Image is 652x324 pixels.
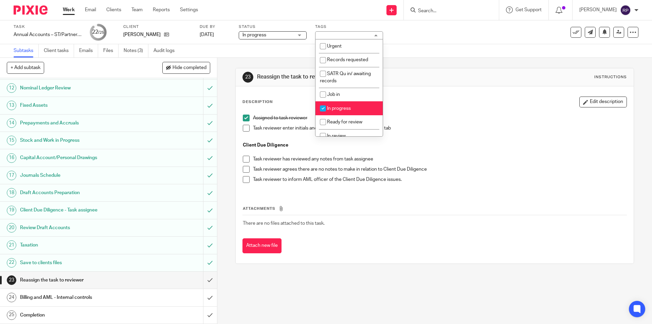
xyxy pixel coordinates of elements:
h1: Review Draft Accounts [20,223,138,233]
input: Search [417,8,478,14]
div: 12 [7,83,16,93]
h1: Nominal Ledger Review [20,83,138,93]
span: SATR Qu in/ awaiting records [320,71,371,83]
h1: Client Due Diligence - Task assignee [20,205,138,215]
h1: Reassign the task to reviewer [20,275,138,285]
label: Tags [315,24,383,30]
img: Pixie [14,5,48,15]
a: Subtasks [14,44,39,57]
a: Team [131,6,143,13]
a: Work [63,6,75,13]
div: 23 [242,72,253,83]
h1: Fixed Assets [20,100,138,110]
div: 22 [7,258,16,268]
div: 16 [7,153,16,163]
span: In review [327,134,346,138]
a: Reports [153,6,170,13]
p: [PERSON_NAME] [579,6,617,13]
div: 19 [7,206,16,215]
p: Assigned to task reviewer [253,115,626,121]
a: Clients [106,6,121,13]
div: 21 [7,240,16,250]
label: Client [123,24,191,30]
div: 18 [7,188,16,198]
label: Due by [200,24,230,30]
span: Records requested [327,57,368,62]
h1: Draft Accounts Preparation [20,188,138,198]
p: Task reviewer to inform AML officer of the Client Due Diligence issues. [253,176,626,183]
label: Status [239,24,307,30]
span: Get Support [515,7,542,12]
button: Hide completed [162,62,210,73]
h1: Taxation [20,240,138,250]
p: [PERSON_NAME] [123,31,161,38]
small: /25 [98,31,104,34]
div: 20 [7,223,16,233]
p: Task reviewer agrees there are no notes to make in relation to Client Due Diligence [253,166,626,173]
a: Files [103,44,119,57]
div: 14 [7,118,16,128]
span: Job in [327,92,340,97]
div: 22 [92,28,104,36]
h1: Capital Account/Personal Drawings [20,153,138,163]
span: There are no files attached to this task. [243,221,325,226]
a: Notes (3) [124,44,148,57]
div: 24 [7,293,16,302]
h1: Reassign the task to reviewer [257,73,449,81]
button: Edit description [579,97,627,107]
strong: Client Due Diligence [243,143,288,148]
h1: Stock and Work in Progress [20,135,138,146]
button: Attach new file [242,238,282,254]
span: In progress [327,106,351,111]
a: Emails [79,44,98,57]
div: Annual Accounts – ST/Partnership - Software [14,31,81,38]
div: 13 [7,101,16,110]
p: Task reviewer enter initials and date in lead schedules - details tab [253,125,626,132]
div: 23 [7,275,16,285]
div: 17 [7,171,16,180]
h1: Save to clients files [20,258,138,268]
a: Client tasks [44,44,74,57]
span: Urgent [327,44,342,49]
div: 15 [7,136,16,145]
a: Email [85,6,96,13]
div: 25 [7,310,16,320]
span: [DATE] [200,32,214,37]
span: Hide completed [173,65,206,71]
label: Task [14,24,81,30]
span: Attachments [243,207,275,210]
button: + Add subtask [7,62,44,73]
img: svg%3E [620,5,631,16]
h1: Billing and AML - Internal controls [20,292,138,303]
a: Audit logs [153,44,180,57]
p: Task reviewer has reviewed any notes from task assignee [253,156,626,163]
span: In progress [242,33,266,37]
p: Description [242,99,273,105]
h1: Prepayments and Accruals [20,118,138,128]
span: Ready for review [327,120,362,124]
h1: Completion [20,310,138,320]
h1: Journals Schedule [20,170,138,181]
a: Settings [180,6,198,13]
div: Instructions [594,74,627,80]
